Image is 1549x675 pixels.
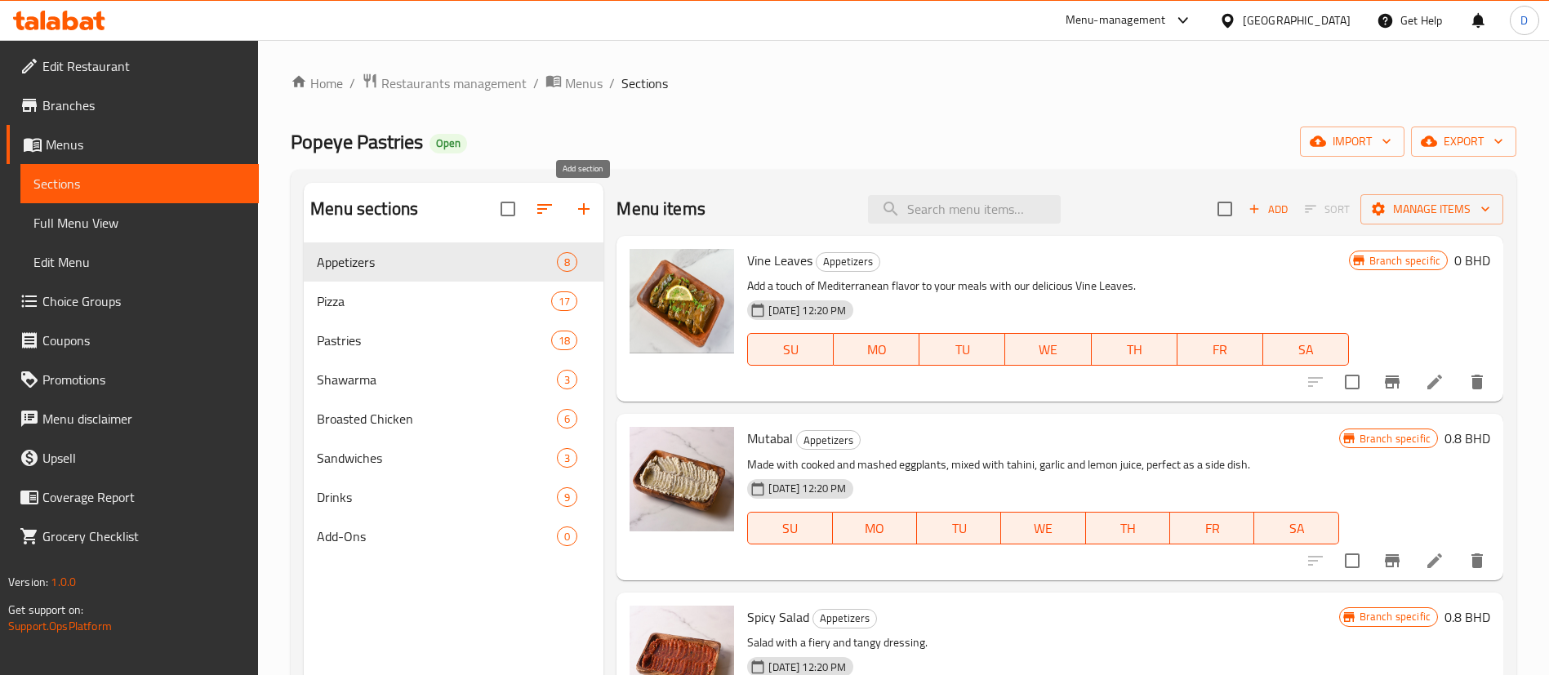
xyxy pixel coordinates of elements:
span: 8 [558,255,576,270]
span: TH [1093,517,1164,540]
span: Coverage Report [42,487,246,507]
button: Branch-specific-item [1373,362,1412,402]
span: MO [840,338,913,362]
button: WE [1001,512,1085,544]
div: items [557,526,577,546]
div: Appetizers [796,430,861,450]
a: Full Menu View [20,203,259,242]
span: Edit Menu [33,252,246,272]
div: Pastries18 [304,321,603,360]
span: Promotions [42,370,246,389]
button: MO [834,333,919,366]
span: Select to update [1335,365,1369,399]
span: TU [924,517,995,540]
span: FR [1177,517,1248,540]
button: Add [1242,197,1294,222]
button: TU [919,333,1005,366]
span: Shawarma [317,370,557,389]
h6: 0.8 BHD [1444,606,1490,628]
p: Made with cooked and mashed eggplants, mixed with tahini, garlic and lemon juice, perfect as a si... [747,455,1338,475]
span: Restaurants management [381,73,527,93]
span: 6 [558,411,576,427]
div: Appetizers [812,609,877,628]
span: Popeye Pastries [291,123,423,160]
a: Edit menu item [1425,551,1444,571]
span: Sort sections [525,189,564,229]
span: Full Menu View [33,213,246,233]
span: D [1520,11,1528,29]
a: Edit Restaurant [7,47,259,86]
span: MO [839,517,910,540]
p: Add a touch of Mediterranean flavor to your meals with our delicious Vine Leaves. [747,276,1348,296]
div: items [551,331,577,350]
div: Broasted Chicken6 [304,399,603,438]
span: export [1424,131,1503,152]
span: Branch specific [1353,431,1437,446]
span: Sections [621,73,668,93]
li: / [533,73,539,93]
span: SU [754,517,826,540]
span: Appetizers [317,252,557,272]
span: SU [754,338,827,362]
span: Choice Groups [42,291,246,311]
span: Edit Restaurant [42,56,246,76]
button: TH [1086,512,1170,544]
div: items [557,448,577,468]
span: Mutabal [747,426,793,451]
img: Vine Leaves [630,249,734,353]
span: 1.0.0 [51,571,76,593]
span: Menus [565,73,603,93]
div: Menu-management [1066,11,1166,30]
span: Add item [1242,197,1294,222]
span: Manage items [1373,199,1490,220]
span: FR [1184,338,1257,362]
a: Menu disclaimer [7,399,259,438]
a: Support.OpsPlatform [8,615,112,637]
span: Select section [1208,192,1242,226]
span: 3 [558,372,576,388]
span: Broasted Chicken [317,409,557,429]
span: Drinks [317,487,557,507]
button: TH [1092,333,1177,366]
span: Pizza [317,291,551,311]
a: Coupons [7,321,259,360]
span: Coupons [42,331,246,350]
a: Choice Groups [7,282,259,321]
h6: 0.8 BHD [1444,427,1490,450]
div: Drinks9 [304,477,603,517]
div: Open [430,134,467,153]
span: Appetizers [817,252,879,271]
span: Sandwiches [317,448,557,468]
span: Select section first [1294,197,1360,222]
a: Grocery Checklist [7,517,259,556]
span: Branch specific [1353,609,1437,624]
div: items [557,487,577,507]
button: delete [1458,362,1497,402]
button: TU [917,512,1001,544]
a: Sections [20,164,259,203]
button: delete [1458,541,1497,580]
span: Get support on: [8,599,83,620]
span: Pastries [317,331,551,350]
div: Sandwiches3 [304,438,603,477]
span: 0 [558,529,576,544]
span: WE [1012,338,1084,362]
button: MO [833,512,917,544]
span: Add-Ons [317,526,557,546]
button: WE [1005,333,1091,366]
span: Menus [46,135,246,154]
span: [DATE] 12:20 PM [762,481,852,496]
a: Upsell [7,438,259,477]
span: [DATE] 12:20 PM [762,303,852,318]
h2: Menu items [616,197,706,221]
li: / [609,73,615,93]
span: Vine Leaves [747,248,812,273]
span: 3 [558,451,576,466]
nav: breadcrumb [291,73,1516,94]
a: Promotions [7,360,259,399]
button: FR [1170,512,1254,544]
